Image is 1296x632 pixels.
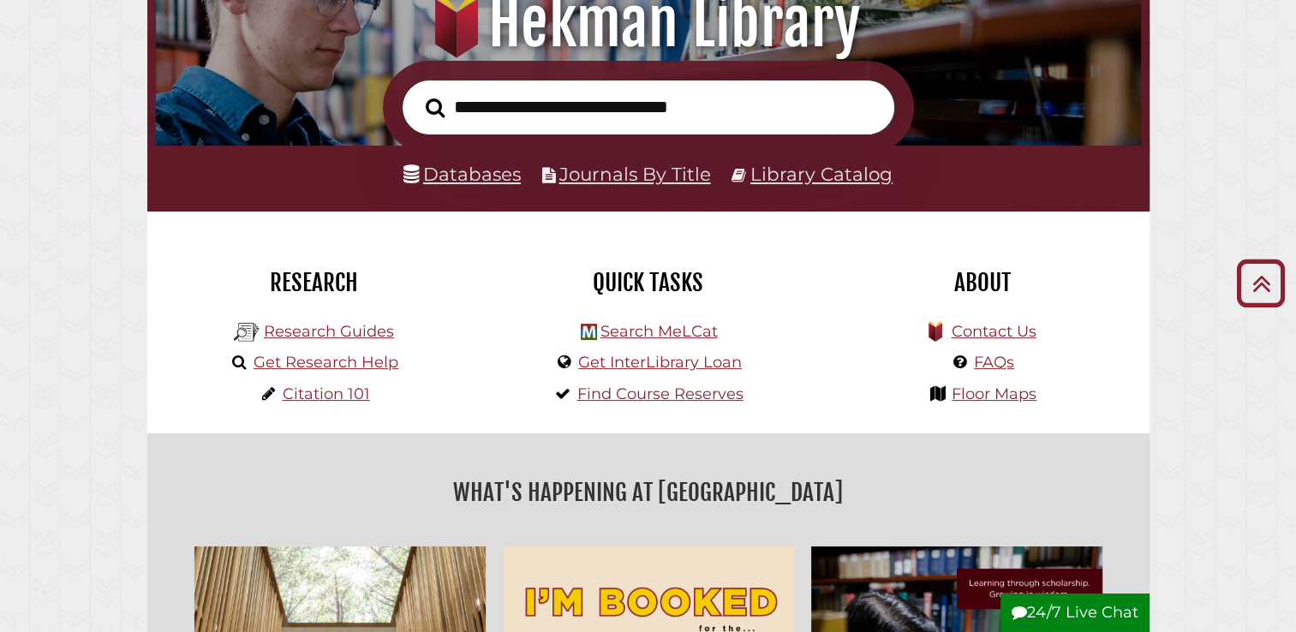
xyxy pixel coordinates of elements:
[974,353,1014,372] a: FAQs
[600,322,717,341] a: Search MeLCat
[160,268,469,297] h2: Research
[417,93,453,123] button: Search
[403,163,521,185] a: Databases
[951,322,1036,341] a: Contact Us
[581,324,597,340] img: Hekman Library Logo
[1230,269,1292,297] a: Back to Top
[264,322,394,341] a: Research Guides
[750,163,893,185] a: Library Catalog
[494,268,803,297] h2: Quick Tasks
[577,385,744,403] a: Find Course Reserves
[828,268,1137,297] h2: About
[952,385,1036,403] a: Floor Maps
[160,473,1137,512] h2: What's Happening at [GEOGRAPHIC_DATA]
[254,353,398,372] a: Get Research Help
[283,385,370,403] a: Citation 101
[234,319,260,345] img: Hekman Library Logo
[578,353,742,372] a: Get InterLibrary Loan
[559,163,711,185] a: Journals By Title
[426,97,445,117] i: Search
